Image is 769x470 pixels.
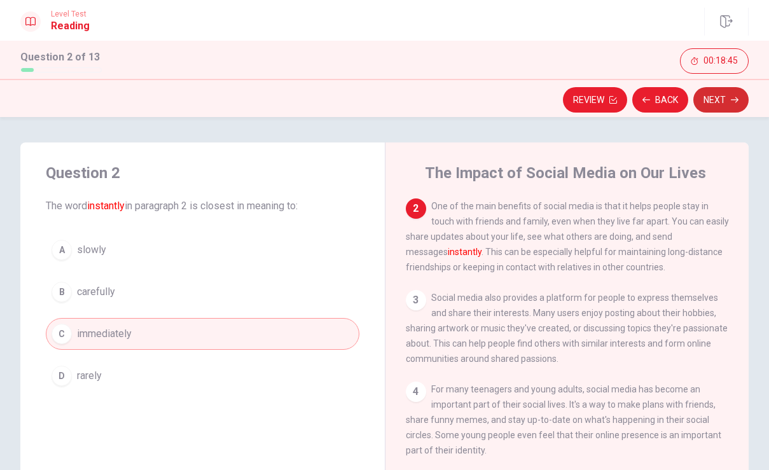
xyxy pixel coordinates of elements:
button: Bcarefully [46,276,359,308]
button: Next [693,87,749,113]
div: 3 [406,290,426,310]
div: C [52,324,72,344]
span: rarely [77,368,102,384]
button: 00:18:45 [680,48,749,74]
span: 00:18:45 [703,56,738,66]
font: instantly [87,200,125,212]
h1: Question 2 of 13 [20,50,102,65]
button: Aslowly [46,234,359,266]
div: 2 [406,198,426,219]
span: For many teenagers and young adults, social media has become an important part of their social li... [406,384,721,455]
span: Level Test [51,10,90,18]
div: B [52,282,72,302]
h4: Question 2 [46,163,359,183]
button: Cimmediately [46,318,359,350]
span: carefully [77,284,115,300]
span: One of the main benefits of social media is that it helps people stay in touch with friends and f... [406,201,729,272]
span: slowly [77,242,106,258]
h1: Reading [51,18,90,34]
button: Drarely [46,360,359,392]
div: D [52,366,72,386]
span: immediately [77,326,132,342]
div: 4 [406,382,426,402]
div: A [52,240,72,260]
button: Back [632,87,688,113]
span: The word in paragraph 2 is closest in meaning to: [46,198,359,214]
button: Review [563,87,627,113]
span: Social media also provides a platform for people to express themselves and share their interests.... [406,293,728,364]
font: instantly [448,247,481,257]
h4: The Impact of Social Media on Our Lives [425,163,706,183]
